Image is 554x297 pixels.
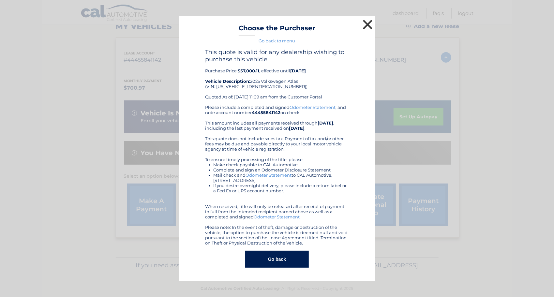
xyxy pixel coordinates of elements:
a: Odometer Statement [246,172,292,178]
strong: Vehicle Description: [205,79,250,84]
b: 44455841142 [252,110,281,115]
b: [DATE] [318,120,334,126]
button: Go back [245,251,309,268]
b: [DATE] [289,126,305,131]
a: Odometer Statement [254,214,300,219]
b: [DATE] [291,68,306,73]
div: Please include a completed and signed , and note account number on check. This amount includes al... [205,105,349,245]
h3: Choose the Purchaser [239,24,315,36]
li: If you desire overnight delivery, please include a return label or a Fed Ex or UPS account number. [214,183,349,193]
div: Purchase Price: , effective until 2025 Volkswagen Atlas (VIN: [US_VEHICLE_IDENTIFICATION_NUMBER])... [205,49,349,105]
button: × [361,18,374,31]
h4: This quote is valid for any dealership wishing to purchase this vehicle [205,49,349,63]
li: Complete and sign an Odometer Disclosure Statement [214,167,349,172]
a: Odometer Statement [290,105,336,110]
a: Go back to menu [259,38,295,43]
li: Make check payable to CAL Automotive [214,162,349,167]
li: Mail check and to CAL Automotive, [STREET_ADDRESS] [214,172,349,183]
b: $57,000.11 [238,68,260,73]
